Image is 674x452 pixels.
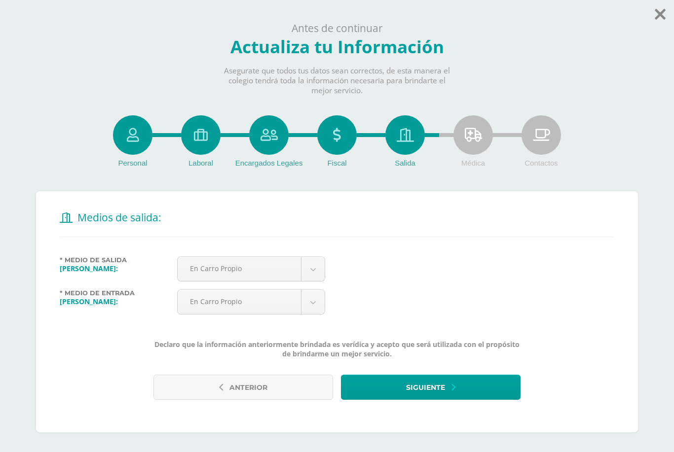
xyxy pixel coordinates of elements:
[406,376,445,400] span: Siguiente
[60,289,169,297] label: * Medio de Entrada
[153,375,333,400] button: Anterior
[292,21,383,35] span: Antes de continuar
[178,290,325,314] a: En Carro Propio
[395,159,415,167] span: Salida
[60,256,169,264] label: * Medio de Salida
[235,159,303,167] span: Encargados Legales
[190,290,289,313] span: En Carro Propio
[341,375,521,400] button: Siguiente
[190,257,289,280] span: En Carro Propio
[655,0,666,24] a: Saltar actualización de datos
[118,159,147,167] span: Personal
[60,297,118,306] b: [PERSON_NAME]:
[77,210,161,224] span: Medios de salida:
[229,376,267,400] span: Anterior
[60,264,118,273] b: [PERSON_NAME]:
[188,159,213,167] span: Laboral
[153,340,521,358] span: Declaro que la información anteriormente brindada es verídica y acepto que será utilizada con el ...
[178,257,325,281] a: En Carro Propio
[524,159,558,167] span: Contactos
[461,159,485,167] span: Médica
[327,159,346,167] span: Fiscal
[216,66,458,96] p: Asegurate que todos tus datos sean correctos, de esta manera el colegio tendrá toda la informació...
